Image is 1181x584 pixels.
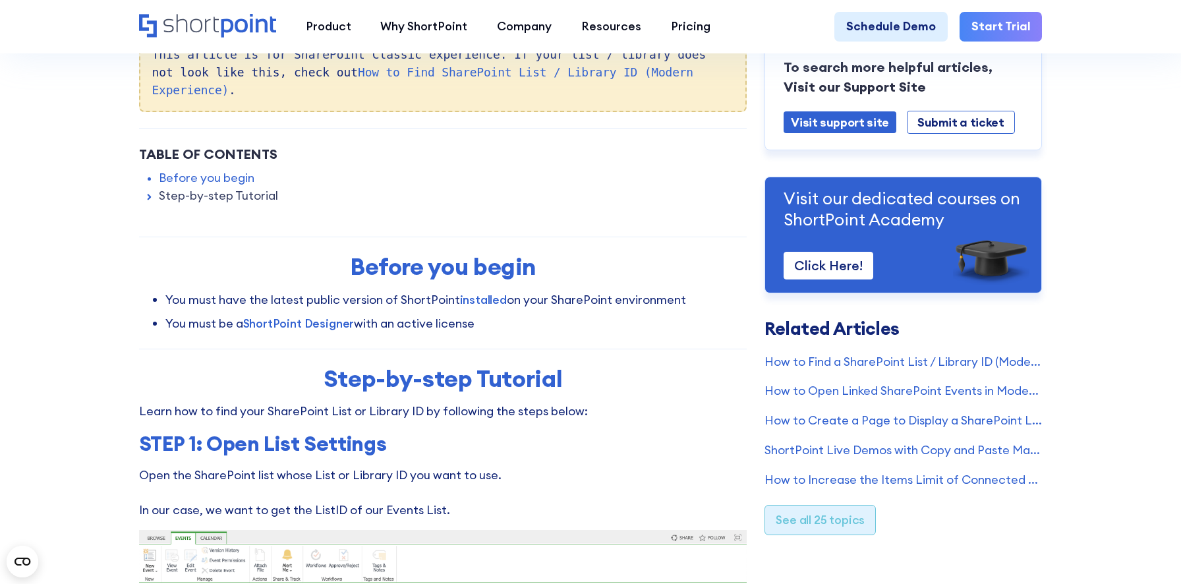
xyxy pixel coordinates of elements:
iframe: Chat Widget [1115,521,1181,584]
a: Step-by-step Tutorial [159,187,278,205]
a: How to Increase the Items Limit of Connected ShortPoint Elements (Classic Experience) [764,471,1042,488]
p: Learn how to find your SharePoint List or Library ID by following the steps below: [139,403,747,421]
a: How to Open Linked SharePoint Events in Modern View [764,382,1042,400]
a: Home [139,14,276,40]
a: Resources [567,12,656,42]
a: How to Create a Page to Display a SharePoint List Item [764,412,1042,430]
a: Start Trial [960,12,1043,42]
h2: Step-by-step Tutorial [196,365,690,393]
a: Schedule Demo [834,12,948,42]
h3: STEP 1: Open List Settings [139,431,747,456]
a: Product [291,12,366,42]
a: Visit support site [784,111,896,132]
div: Resources [581,18,641,36]
button: Open CMP widget [7,546,38,577]
div: Pricing [671,18,710,36]
p: Visit our dedicated courses on ShortPoint Academy [784,188,1023,231]
a: Pricing [656,12,725,42]
a: How to Find a SharePoint List / Library ID (Modern Experience) [764,353,1042,370]
a: See all 25 topics [764,504,876,535]
a: Before you begin [159,169,254,187]
li: You must be a with an active license [165,315,747,333]
div: Why ShortPoint [380,18,467,36]
div: Company [497,18,552,36]
a: Why ShortPoint [366,12,482,42]
li: You must have the latest public version of ShortPoint on your SharePoint environment [165,291,747,309]
a: ShortPoint Designer [243,316,355,331]
p: To search more helpful articles, Visit our Support Site [784,57,1023,97]
div: This article is for SharePoint Classic experience. If your list / library does not look like this... [139,3,747,112]
p: Open the SharePoint list whose List or Library ID you want to use. In our case, we want to get th... [139,467,747,520]
h2: Before you begin [196,253,690,281]
a: Click Here! [784,252,873,279]
div: Product [306,18,351,36]
div: Table of Contents [139,144,747,164]
a: How to Find SharePoint List / Library ID (Modern Experience) [152,65,693,97]
a: Company [482,12,567,42]
a: installed [460,292,507,307]
h3: Related Articles [764,319,1042,337]
a: ShortPoint Live Demos with Copy and Paste Magic [764,442,1042,459]
a: Submit a ticket [907,110,1015,133]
